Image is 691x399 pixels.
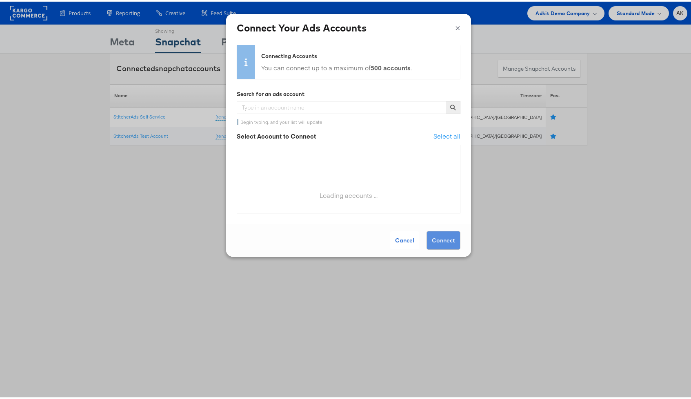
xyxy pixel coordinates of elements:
[240,189,457,199] div: Loading accounts ...
[433,130,460,139] span: Select all
[237,89,304,96] strong: Search for an ads account
[261,61,412,71] div: You can connect up to a maximum of .
[261,51,317,58] strong: Connecting Accounts
[237,99,446,112] input: Type in an account name
[371,62,411,70] strong: 500 accounts
[455,19,460,31] button: ×
[237,19,460,33] h4: Connect Your Ads Accounts
[390,230,419,248] div: Cancel
[237,117,460,123] div: Begin typing, and your list will update
[237,130,316,139] strong: Select Account to Connect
